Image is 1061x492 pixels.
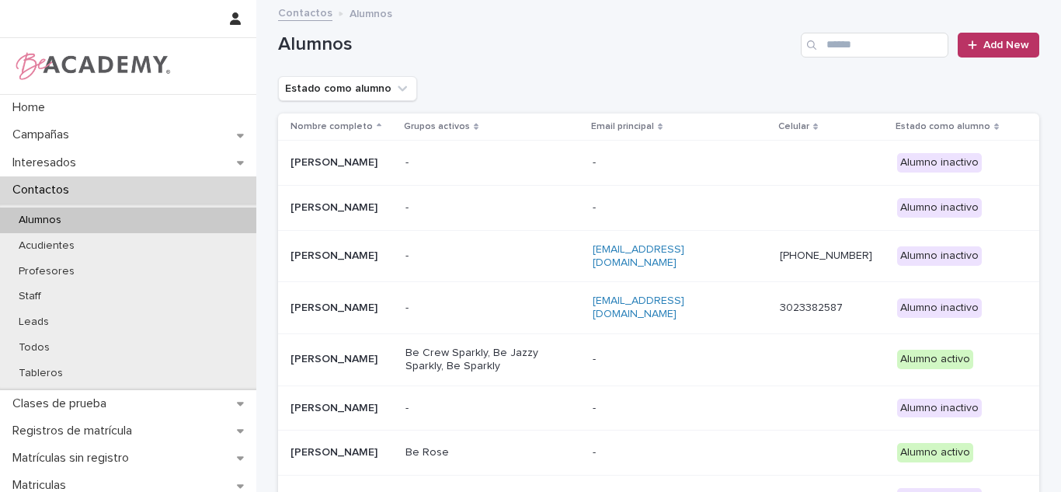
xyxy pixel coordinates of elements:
[958,33,1039,58] a: Add New
[6,424,144,438] p: Registros de matrícula
[6,183,82,197] p: Contactos
[290,249,393,263] p: [PERSON_NAME]
[897,246,982,266] div: Alumno inactivo
[278,33,795,56] h1: Alumnos
[405,402,561,415] p: -
[591,118,654,135] p: Email principal
[278,185,1039,230] tr: [PERSON_NAME]-- Alumno inactivo
[405,249,561,263] p: -
[12,51,172,82] img: WPrjXfSUmiLcdUfaYY4Q
[6,239,87,253] p: Acudientes
[6,214,74,227] p: Alumnos
[350,4,392,21] p: Alumnos
[290,402,393,415] p: [PERSON_NAME]
[780,250,872,261] a: [PHONE_NUMBER]
[6,367,75,380] p: Tableros
[6,341,62,354] p: Todos
[290,446,393,459] p: [PERSON_NAME]
[593,156,748,169] p: -
[778,118,809,135] p: Celular
[897,153,982,173] div: Alumno inactivo
[278,141,1039,186] tr: [PERSON_NAME]-- Alumno inactivo
[405,201,561,215] p: -
[897,350,973,369] div: Alumno activo
[6,451,141,466] p: Matrículas sin registro
[290,302,393,315] p: [PERSON_NAME]
[6,396,119,411] p: Clases de prueba
[593,353,748,366] p: -
[290,156,393,169] p: [PERSON_NAME]
[405,347,561,373] p: Be Crew Sparkly, Be Jazzy Sparkly, Be Sparkly
[593,402,748,415] p: -
[897,399,982,418] div: Alumno inactivo
[6,155,89,170] p: Interesados
[6,290,54,303] p: Staff
[405,156,561,169] p: -
[278,3,332,21] a: Contactos
[801,33,948,58] input: Search
[6,316,61,329] p: Leads
[896,118,990,135] p: Estado como alumno
[278,333,1039,386] tr: [PERSON_NAME]Be Crew Sparkly, Be Jazzy Sparkly, Be Sparkly- Alumno activo
[897,298,982,318] div: Alumno inactivo
[405,446,561,459] p: Be Rose
[6,265,87,278] p: Profesores
[278,230,1039,282] tr: [PERSON_NAME]-[EMAIL_ADDRESS][DOMAIN_NAME][PHONE_NUMBER] Alumno inactivo
[6,100,57,115] p: Home
[593,244,684,268] a: [EMAIL_ADDRESS][DOMAIN_NAME]
[780,302,843,313] a: 3023382587
[593,446,748,459] p: -
[290,353,393,366] p: [PERSON_NAME]
[593,201,748,215] p: -
[278,76,417,101] button: Estado como alumno
[290,201,393,215] p: [PERSON_NAME]
[6,127,82,142] p: Campañas
[290,118,373,135] p: Nombre completo
[897,443,973,462] div: Alumno activo
[897,198,982,218] div: Alumno inactivo
[278,431,1039,476] tr: [PERSON_NAME]Be Rose- Alumno activo
[404,118,470,135] p: Grupos activos
[983,40,1029,51] span: Add New
[278,282,1039,334] tr: [PERSON_NAME]-[EMAIL_ADDRESS][DOMAIN_NAME]3023382587 Alumno inactivo
[593,295,684,319] a: [EMAIL_ADDRESS][DOMAIN_NAME]
[405,302,561,315] p: -
[278,386,1039,431] tr: [PERSON_NAME]-- Alumno inactivo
